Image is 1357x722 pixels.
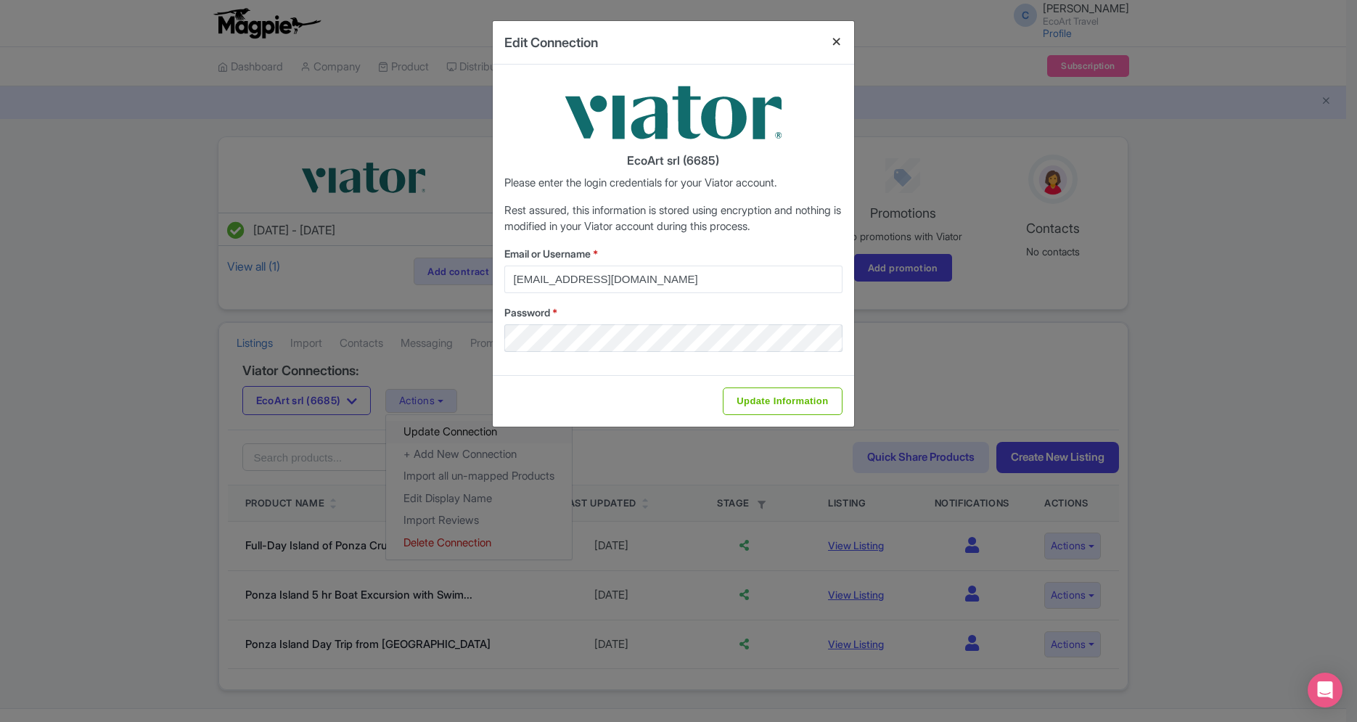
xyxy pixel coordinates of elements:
span: Password [504,306,550,319]
p: Rest assured, this information is stored using encryption and nothing is modified in your Viator ... [504,202,843,235]
span: Email or Username [504,247,591,260]
h4: Edit Connection [504,33,598,52]
img: viator-9033d3fb01e0b80761764065a76b653a.png [565,76,782,149]
input: Update Information [723,387,842,415]
p: Please enter the login credentials for your Viator account. [504,175,843,192]
div: Open Intercom Messenger [1308,673,1342,707]
button: Close [819,21,854,62]
h4: EcoArt srl (6685) [504,155,843,168]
